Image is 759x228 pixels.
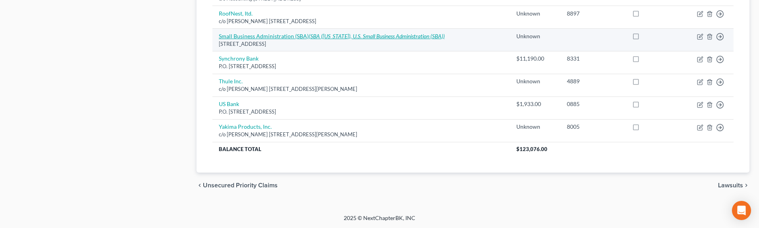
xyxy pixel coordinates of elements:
div: Open Intercom Messenger [732,201,751,220]
div: Unknown [516,77,554,85]
a: Thule Inc. [219,78,243,85]
div: [STREET_ADDRESS] [219,40,504,48]
button: chevron_left Unsecured Priority Claims [197,182,278,189]
div: 8897 [567,10,620,18]
span: $123,076.00 [516,146,547,152]
button: Lawsuits chevron_right [718,182,749,189]
div: $1,933.00 [516,100,554,108]
i: chevron_right [743,182,749,189]
div: c/o [PERSON_NAME] [STREET_ADDRESS] [219,18,504,25]
a: US Bank [219,100,239,107]
a: RoofNest, Itd. [219,10,253,17]
div: P.O. [STREET_ADDRESS] [219,63,504,70]
div: P.O. [STREET_ADDRESS] [219,108,504,116]
div: c/o [PERSON_NAME] [STREET_ADDRESS][PERSON_NAME] [219,131,504,138]
div: 8331 [567,55,620,63]
a: Synchrony Bank [219,55,259,62]
div: 8005 [567,123,620,131]
div: Unknown [516,123,554,131]
span: Lawsuits [718,182,743,189]
a: Yakima Products, Inc. [219,123,272,130]
i: chevron_left [197,182,203,189]
a: Small Business Administration (SBA)(SBA ([US_STATE]), U.S. Small Business Administration (SBA)) [219,33,445,39]
div: Unknown [516,32,554,40]
div: Unknown [516,10,554,18]
div: 0885 [567,100,620,108]
span: Unsecured Priority Claims [203,182,278,189]
div: c/o [PERSON_NAME] [STREET_ADDRESS][PERSON_NAME] [219,85,504,93]
div: 4889 [567,77,620,85]
th: Balance Total [212,142,510,156]
div: $11,190.00 [516,55,554,63]
i: (SBA ([US_STATE]), U.S. Small Business Administration (SBA)) [309,33,445,39]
